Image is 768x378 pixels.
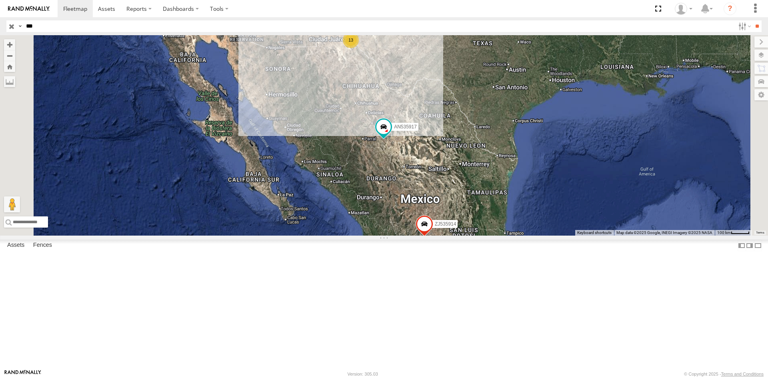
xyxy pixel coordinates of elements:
span: Map data ©2025 Google, INEGI Imagery ©2025 NASA [616,230,712,235]
button: Zoom out [4,50,15,61]
a: Visit our Website [4,370,41,378]
label: Dock Summary Table to the Right [746,240,754,251]
label: Search Query [17,20,23,32]
div: © Copyright 2025 - [684,372,764,376]
label: Search Filter Options [735,20,752,32]
button: Zoom Home [4,61,15,72]
div: Roberto Garcia [672,3,695,15]
span: 100 km [717,230,731,235]
button: Map Scale: 100 km per 43 pixels [715,230,752,236]
img: rand-logo.svg [8,6,50,12]
button: Keyboard shortcuts [577,230,612,236]
a: Terms and Conditions [721,372,764,376]
i: ? [724,2,736,15]
a: Terms [756,231,764,234]
label: Measure [4,76,15,87]
label: Dock Summary Table to the Left [738,240,746,251]
div: 13 [343,32,359,48]
label: Hide Summary Table [754,240,762,251]
label: Map Settings [754,89,768,100]
button: Zoom in [4,39,15,50]
span: ZJ535914 [435,221,456,226]
label: Assets [3,240,28,251]
span: AN535917 [394,124,417,130]
div: Version: 305.03 [348,372,378,376]
label: Fences [29,240,56,251]
button: Drag Pegman onto the map to open Street View [4,196,20,212]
